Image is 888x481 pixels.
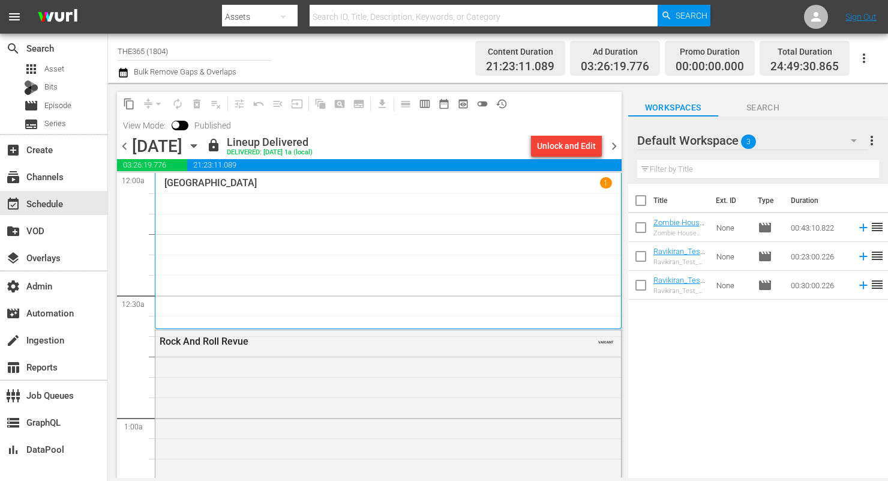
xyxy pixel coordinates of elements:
div: [DATE] [132,136,182,156]
span: 21:23:11.089 [187,159,622,171]
span: GraphQL [6,416,20,430]
svg: Add to Schedule [857,221,870,234]
div: Ravikiran_Test_Hlsv2_Seg_30mins_Duration [653,287,707,295]
span: Asset [44,63,64,75]
span: Revert to Primary Episode [249,94,268,113]
a: Sign Out [845,12,877,22]
span: Search [6,41,20,56]
span: VOD [6,224,20,238]
span: chevron_right [607,139,622,154]
span: reorder [870,277,884,292]
span: Download as CSV [368,92,392,115]
span: preview_outlined [457,98,469,110]
span: Channels [6,170,20,184]
div: Lineup Delivered [227,136,313,149]
span: reorder [870,220,884,234]
img: ans4CAIJ8jUAAAAAAAAAAAAAAAAAAAAAAAAgQb4GAAAAAAAAAAAAAAAAAAAAAAAAJMjXAAAAAAAAAAAAAAAAAAAAAAAAgAT5G... [29,3,86,31]
span: Schedule [6,197,20,211]
span: Workspaces [628,100,718,115]
span: Episode [758,249,772,264]
a: Zombie House Flipping: Ranger Danger [653,218,704,245]
span: reorder [870,249,884,263]
span: date_range_outlined [438,98,450,110]
button: Search [658,5,710,26]
span: 21:23:11.089 [486,60,554,74]
div: Unlock and Edit [537,135,596,157]
span: View Mode: [117,121,172,130]
span: Episode [758,278,772,292]
span: View History [492,94,511,113]
div: Zombie House Flipping: Ranger Danger [653,229,707,237]
span: more_vert [865,133,879,148]
a: Ravikiran_Test_Hlsv2_Seg [653,247,706,265]
p: 1 [604,179,608,187]
span: Customize Events [226,92,249,115]
span: Refresh All Search Blocks [307,92,330,115]
span: calendar_view_week_outlined [419,98,431,110]
span: Reports [6,360,20,375]
span: Fill episodes with ad slates [268,94,287,113]
span: lock [206,138,221,153]
span: Series [44,118,66,130]
span: 03:26:19.776 [581,60,649,74]
button: more_vert [865,126,879,155]
span: Published [188,121,237,130]
p: [GEOGRAPHIC_DATA] [164,177,257,189]
span: Bulk Remove Gaps & Overlaps [132,67,236,76]
span: Create Series Block [349,94,368,113]
span: Select an event to delete [187,94,206,113]
div: Content Duration [486,43,554,60]
span: toggle_off [476,98,488,110]
span: 24:49:30.865 [770,60,839,74]
span: Overlays [6,251,20,265]
div: Promo Duration [676,43,744,60]
span: Automation [6,306,20,321]
span: Episode [758,220,772,235]
span: Month Calendar View [434,94,454,113]
span: Copy Lineup [119,94,139,113]
div: Rock And Roll Revue [160,336,553,347]
span: Day Calendar View [392,92,415,115]
th: Duration [784,184,856,217]
span: Loop Content [168,94,187,113]
span: 03:26:19.776 [117,159,187,171]
th: Ext. ID [709,184,751,217]
td: 00:23:00.226 [786,242,852,271]
span: Episode [44,100,71,112]
div: Total Duration [770,43,839,60]
span: Remove Gaps & Overlaps [139,94,168,113]
span: Search [676,5,707,26]
th: Title [653,184,709,217]
span: Update Metadata from Key Asset [287,94,307,113]
span: menu [7,10,22,24]
span: 00:00:00.000 [676,60,744,74]
svg: Add to Schedule [857,250,870,263]
td: None [712,213,753,242]
span: Clear Lineup [206,94,226,113]
span: View Backup [454,94,473,113]
span: Ingestion [6,333,20,348]
a: Ravikiran_Test_Hlsv2_Seg_30mins_Duration [653,276,706,303]
div: Ravikiran_Test_Hlsv2_Seg [653,258,707,266]
span: 24 hours Lineup View is OFF [473,94,492,113]
td: 00:43:10.822 [786,213,852,242]
span: 3 [741,129,756,154]
span: Toggle to switch from Published to Draft view. [172,121,180,129]
span: Bits [44,81,58,93]
span: chevron_left [117,139,132,154]
span: Episode [24,98,38,113]
span: Series [24,117,38,132]
div: Default Workspace [637,124,868,157]
span: Search [718,100,808,115]
button: Unlock and Edit [531,135,602,157]
span: VARIANT [598,334,614,344]
span: Create [6,143,20,157]
td: None [712,242,753,271]
span: DataPool [6,443,20,457]
span: Week Calendar View [415,94,434,113]
span: content_copy [123,98,135,110]
div: Ad Duration [581,43,649,60]
div: DELIVERED: [DATE] 1a (local) [227,149,313,157]
svg: Add to Schedule [857,279,870,292]
td: None [712,271,753,300]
